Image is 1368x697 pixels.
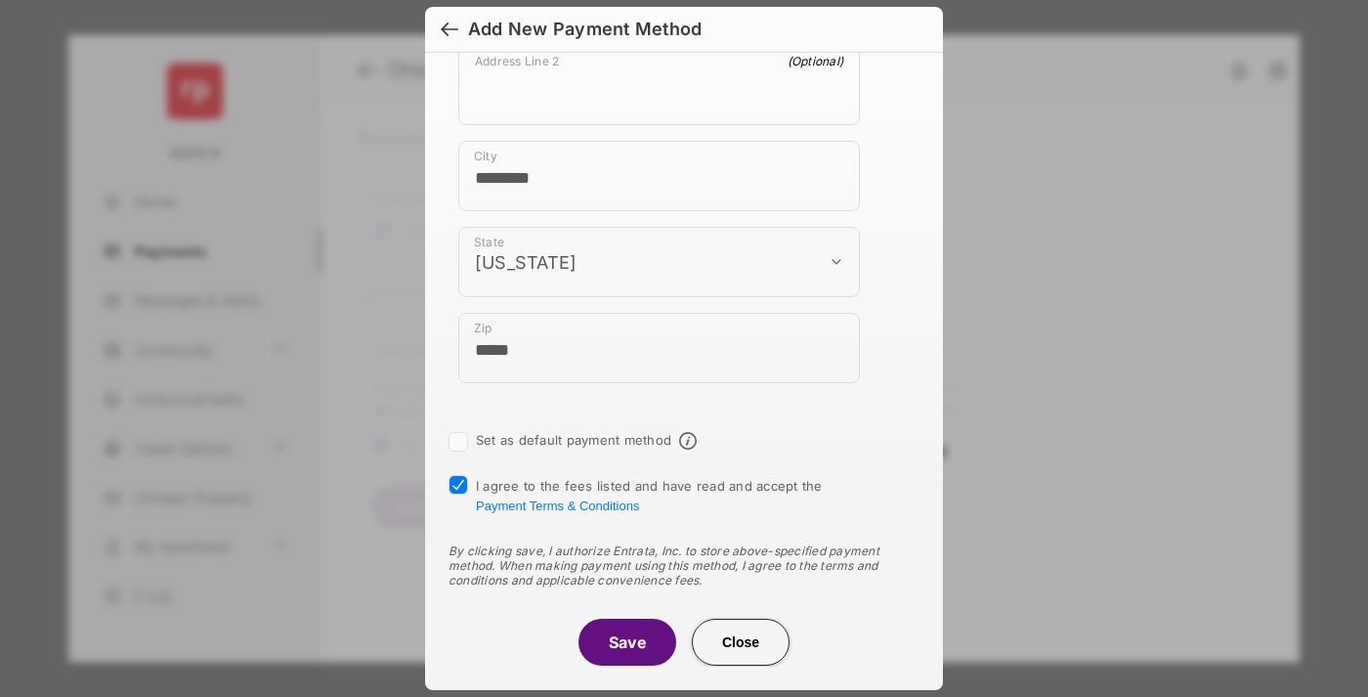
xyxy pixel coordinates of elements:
span: I agree to the fees listed and have read and accept the [476,478,823,513]
div: Add New Payment Method [468,19,702,40]
button: Close [692,619,790,666]
div: payment_method_screening[postal_addresses][addressLine2] [458,45,860,125]
div: payment_method_screening[postal_addresses][administrativeArea] [458,227,860,297]
button: Save [578,619,676,666]
div: payment_method_screening[postal_addresses][locality] [458,141,860,211]
span: Default payment method info [679,432,697,450]
div: payment_method_screening[postal_addresses][postalCode] [458,313,860,383]
div: By clicking save, I authorize Entrata, Inc. to store above-specified payment method. When making ... [449,544,919,588]
button: I agree to the fees listed and have read and accept the [476,499,639,513]
label: Set as default payment method [476,432,671,448]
